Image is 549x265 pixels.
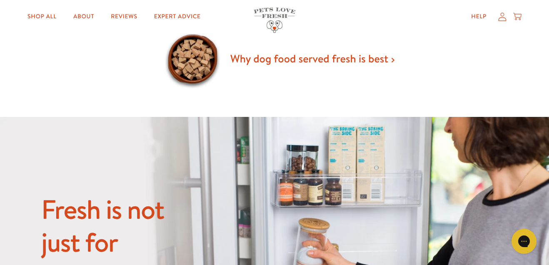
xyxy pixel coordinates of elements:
a: About [67,8,101,25]
a: Why dog food served fresh is best [230,51,394,66]
img: Why dog food served fresh is best [161,28,224,90]
a: Help [464,8,493,25]
a: Shop All [21,8,63,25]
a: Reviews [104,8,144,25]
a: Expert Advice [147,8,207,25]
img: Pets Love Fresh [254,7,295,33]
iframe: Gorgias live chat messenger [507,226,541,257]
